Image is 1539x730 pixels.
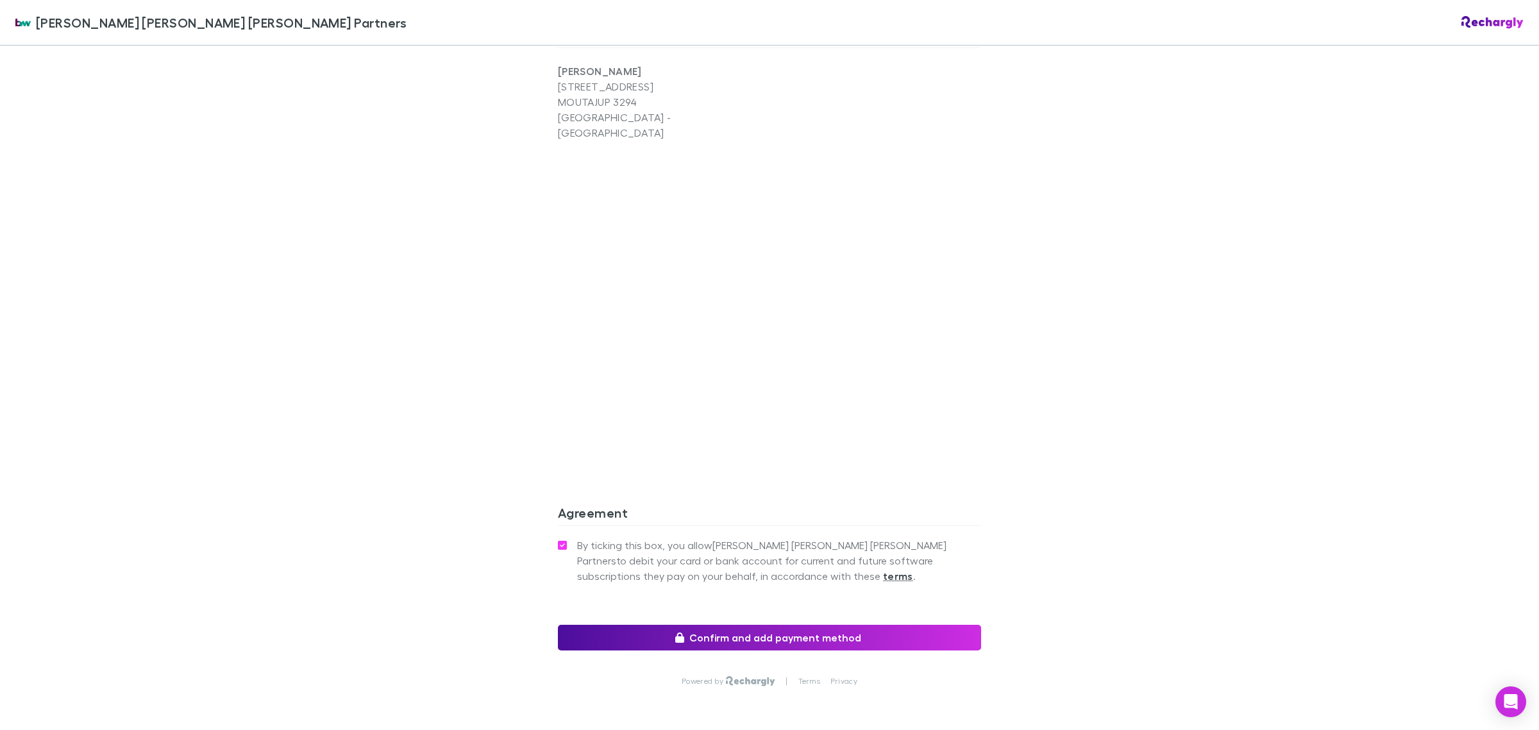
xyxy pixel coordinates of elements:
[558,505,981,525] h3: Agreement
[1461,16,1524,29] img: Rechargly Logo
[577,538,981,584] span: By ticking this box, you allow [PERSON_NAME] [PERSON_NAME] [PERSON_NAME] Partners to debit your c...
[558,79,769,94] p: [STREET_ADDRESS]
[682,676,726,686] p: Powered by
[558,625,981,650] button: Confirm and add payment method
[555,148,984,446] iframe: Secure address input frame
[830,676,857,686] a: Privacy
[558,110,769,140] p: [GEOGRAPHIC_DATA] - [GEOGRAPHIC_DATA]
[558,94,769,110] p: MOUTAJUP 3294
[36,13,407,32] span: [PERSON_NAME] [PERSON_NAME] [PERSON_NAME] Partners
[726,676,775,686] img: Rechargly Logo
[883,570,913,582] strong: terms
[558,64,769,79] p: [PERSON_NAME]
[15,15,31,30] img: Brewster Walsh Waters Partners's Logo
[786,676,787,686] p: |
[798,676,820,686] a: Terms
[1495,686,1526,717] div: Open Intercom Messenger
